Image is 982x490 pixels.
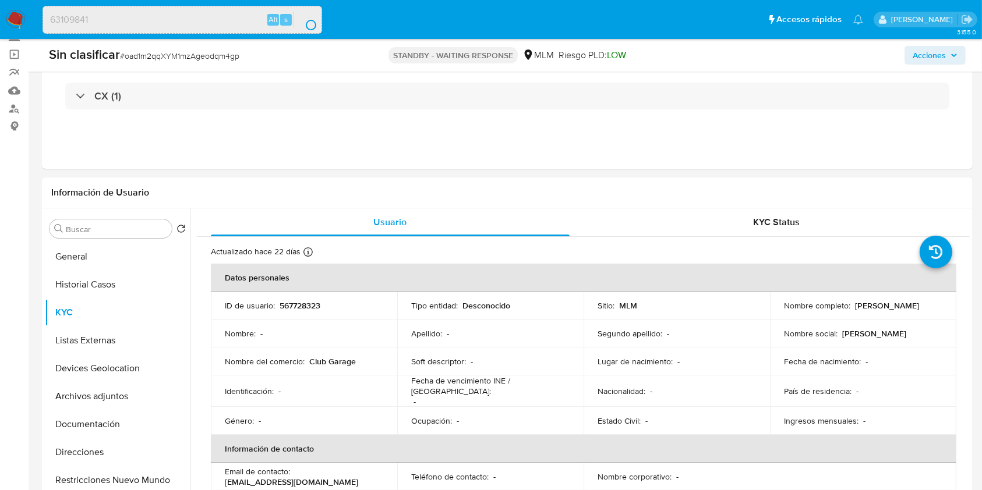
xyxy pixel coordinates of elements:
span: Riesgo PLD: [559,49,626,62]
b: Sin clasificar [49,45,120,63]
p: Estado Civil : [598,416,641,426]
p: Email de contacto : [225,466,290,477]
span: s [284,14,288,25]
p: Fecha de vencimiento INE / [GEOGRAPHIC_DATA] : [411,375,570,396]
p: STANDBY - WAITING RESPONSE [388,47,518,63]
p: - [676,471,679,482]
p: Club Garage [309,356,356,367]
div: MLM [522,49,554,62]
p: Tipo entidad : [411,300,458,311]
p: Identificación : [225,386,274,396]
p: 567728323 [280,300,320,311]
p: Ingresos mensuales : [784,416,859,426]
p: Nombre social : [784,328,838,339]
button: Listas Externas [45,326,190,354]
p: - [866,356,868,367]
p: Nacionalidad : [598,386,645,396]
button: Devices Geolocation [45,354,190,382]
p: [EMAIL_ADDRESS][DOMAIN_NAME] [225,477,358,487]
a: Salir [961,13,973,26]
button: search-icon [294,12,317,28]
span: Acciones [913,46,946,65]
th: Datos personales [211,264,956,292]
p: Nombre corporativo : [598,471,672,482]
p: Género : [225,416,254,426]
p: Nombre completo : [784,300,850,311]
span: Alt [269,14,278,25]
p: - [259,416,261,426]
button: KYC [45,299,190,326]
button: General [45,243,190,271]
p: Segundo apellido : [598,328,662,339]
p: - [856,386,859,396]
button: Archivos adjuntos [45,382,190,410]
p: - [667,328,669,339]
p: - [493,471,496,482]
p: - [278,386,281,396]
p: País de residencia : [784,386,852,396]
span: LOW [607,48,626,62]
h3: CX (1) [94,90,121,102]
p: Lugar de nacimiento : [598,356,673,367]
p: - [457,416,459,426]
p: - [447,328,449,339]
input: Buscar [66,224,167,235]
p: - [471,356,473,367]
p: Desconocido [462,300,510,311]
button: Documentación [45,410,190,438]
p: Nombre : [225,328,256,339]
p: Apellido : [411,328,442,339]
p: [PERSON_NAME] [842,328,906,339]
p: - [260,328,263,339]
span: 3.155.0 [957,27,976,37]
span: Usuario [373,215,407,229]
th: Información de contacto [211,435,956,463]
p: [PERSON_NAME] [855,300,919,311]
h1: Información de Usuario [51,187,149,198]
p: alan.cervantesmartinez@mercadolibre.com.mx [891,14,957,25]
p: ID de usuario : [225,300,275,311]
input: Buscar usuario o caso... [43,12,322,27]
p: Ocupación : [411,416,452,426]
p: MLM [619,300,637,311]
p: Teléfono de contacto : [411,471,489,482]
span: Accesos rápidos [776,13,842,26]
p: Actualizado hace 22 días [211,246,301,257]
button: Buscar [54,224,63,233]
p: - [414,396,416,407]
p: Nombre del comercio : [225,356,305,367]
p: Soft descriptor : [411,356,466,367]
p: Fecha de nacimiento : [784,356,861,367]
div: CX (1) [65,83,949,109]
button: Acciones [905,46,966,65]
span: # oad1m2qqXYM1mzAgeodqm4gp [120,50,239,62]
p: - [645,416,648,426]
p: - [863,416,866,426]
button: Historial Casos [45,271,190,299]
a: Notificaciones [853,15,863,24]
button: Direcciones [45,438,190,466]
button: Volver al orden por defecto [176,224,186,237]
p: - [677,356,680,367]
p: Sitio : [598,300,614,311]
span: KYC Status [753,215,800,229]
p: - [650,386,652,396]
